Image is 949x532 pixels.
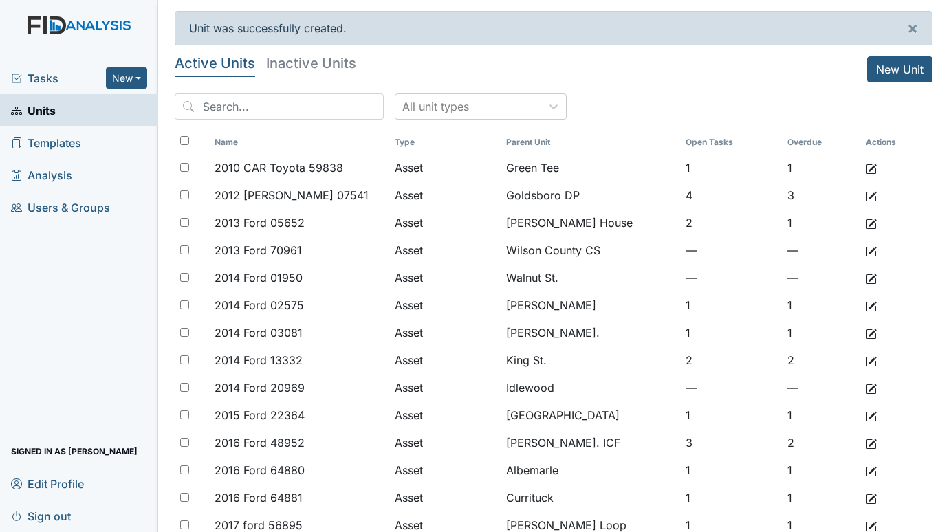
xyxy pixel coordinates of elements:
[266,56,356,70] h5: Inactive Units
[11,70,106,87] a: Tasks
[501,456,680,484] td: Albemarle
[782,429,861,456] td: 2
[215,187,369,203] span: 2012 [PERSON_NAME] 07541
[782,209,861,236] td: 1
[680,401,782,429] td: 1
[501,374,680,401] td: Idlewood
[389,484,501,511] td: Asset
[389,401,501,429] td: Asset
[501,429,680,456] td: [PERSON_NAME]. ICF
[175,93,384,120] input: Search...
[782,401,861,429] td: 1
[680,264,782,291] td: —
[782,264,861,291] td: —
[867,56,932,82] a: New Unit
[215,269,303,286] span: 2014 Ford 01950
[782,346,861,374] td: 2
[680,236,782,264] td: —
[215,324,303,341] span: 2014 Ford 03081
[501,291,680,319] td: [PERSON_NAME]
[215,462,305,478] span: 2016 Ford 64880
[215,352,303,368] span: 2014 Ford 13332
[680,131,782,154] th: Toggle SortBy
[782,291,861,319] td: 1
[106,67,147,89] button: New
[501,154,680,181] td: Green Tee
[11,132,81,153] span: Templates
[680,484,782,511] td: 1
[389,429,501,456] td: Asset
[501,209,680,236] td: [PERSON_NAME] House
[860,131,929,154] th: Actions
[11,100,56,121] span: Units
[215,159,343,176] span: 2010 CAR Toyota 59838
[389,374,501,401] td: Asset
[175,11,932,45] div: Unit was successfully created.
[11,197,110,218] span: Users & Groups
[501,264,680,291] td: Walnut St.
[389,181,501,209] td: Asset
[389,131,501,154] th: Toggle SortBy
[209,131,389,154] th: Toggle SortBy
[215,379,305,396] span: 2014 Ford 20969
[389,456,501,484] td: Asset
[501,319,680,346] td: [PERSON_NAME].
[782,131,861,154] th: Toggle SortBy
[215,242,302,258] span: 2013 Ford 70961
[11,473,84,494] span: Edit Profile
[782,236,861,264] td: —
[680,209,782,236] td: 2
[389,346,501,374] td: Asset
[782,374,861,401] td: —
[215,214,305,231] span: 2013 Ford 05652
[389,264,501,291] td: Asset
[389,291,501,319] td: Asset
[680,429,782,456] td: 3
[11,441,138,462] span: Signed in as [PERSON_NAME]
[680,154,782,181] td: 1
[215,407,305,423] span: 2015 Ford 22364
[782,154,861,181] td: 1
[680,291,782,319] td: 1
[215,297,304,313] span: 2014 Ford 02575
[11,164,72,186] span: Analysis
[782,319,861,346] td: 1
[680,374,782,401] td: —
[782,456,861,484] td: 1
[180,136,189,145] input: Toggle All Rows Selected
[680,181,782,209] td: 4
[175,56,255,70] h5: Active Units
[389,209,501,236] td: Asset
[907,18,918,38] span: ×
[389,154,501,181] td: Asset
[680,456,782,484] td: 1
[501,236,680,264] td: Wilson County CS
[501,401,680,429] td: [GEOGRAPHIC_DATA]
[501,346,680,374] td: King St.
[782,484,861,511] td: 1
[893,12,932,45] button: ×
[782,181,861,209] td: 3
[501,181,680,209] td: Goldsboro DP
[501,131,680,154] th: Toggle SortBy
[215,489,303,506] span: 2016 Ford 64881
[389,319,501,346] td: Asset
[501,484,680,511] td: Currituck
[389,236,501,264] td: Asset
[215,434,305,451] span: 2016 Ford 48952
[402,98,469,115] div: All unit types
[680,319,782,346] td: 1
[11,505,71,527] span: Sign out
[680,346,782,374] td: 2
